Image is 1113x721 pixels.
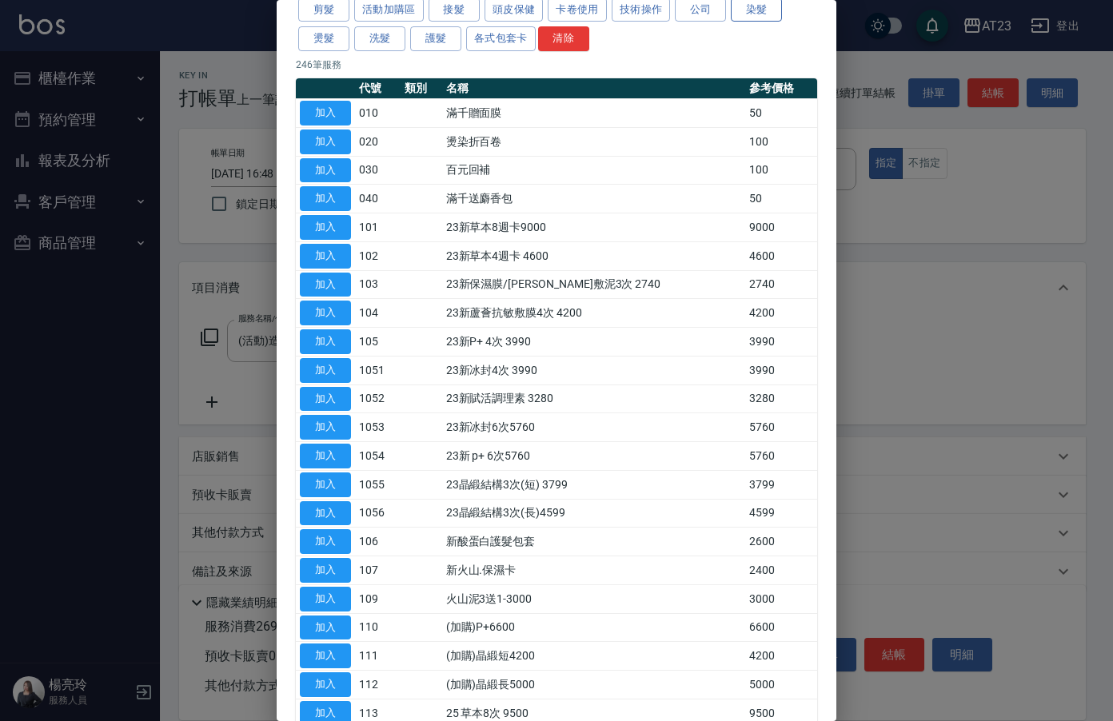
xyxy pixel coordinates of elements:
[442,613,746,642] td: (加購)P+6600
[442,270,746,299] td: 23新保濕膜/[PERSON_NAME]敷泥3次 2740
[300,587,351,611] button: 加入
[300,158,351,183] button: 加入
[300,415,351,440] button: 加入
[410,26,461,51] button: 護髮
[355,384,401,413] td: 1052
[355,185,401,213] td: 040
[745,185,817,213] td: 50
[300,615,351,640] button: 加入
[300,529,351,554] button: 加入
[442,127,746,156] td: 燙染折百卷
[355,470,401,499] td: 1055
[298,26,349,51] button: 燙髮
[745,356,817,384] td: 3990
[355,328,401,357] td: 105
[355,78,401,99] th: 代號
[745,528,817,556] td: 2600
[355,528,401,556] td: 106
[355,356,401,384] td: 1051
[442,213,746,242] td: 23新草本8週卡9000
[745,328,817,357] td: 3990
[442,299,746,328] td: 23新蘆薈抗敏敷膜4次 4200
[300,387,351,412] button: 加入
[300,329,351,354] button: 加入
[745,556,817,585] td: 2400
[745,470,817,499] td: 3799
[442,584,746,613] td: 火山泥3送1-3000
[300,301,351,325] button: 加入
[300,444,351,468] button: 加入
[442,241,746,270] td: 23新草本4週卡 4600
[745,413,817,442] td: 5760
[442,413,746,442] td: 23新冰封6次5760
[442,99,746,128] td: 滿千贈面膜
[442,156,746,185] td: 百元回補
[300,215,351,240] button: 加入
[442,185,746,213] td: 滿千送麝香包
[745,584,817,613] td: 3000
[442,356,746,384] td: 23新冰封4次 3990
[300,129,351,154] button: 加入
[355,499,401,528] td: 1056
[355,156,401,185] td: 030
[355,642,401,671] td: 111
[355,99,401,128] td: 010
[355,442,401,471] td: 1054
[745,299,817,328] td: 4200
[355,127,401,156] td: 020
[745,613,817,642] td: 6600
[300,472,351,497] button: 加入
[300,501,351,526] button: 加入
[466,26,536,51] button: 各式包套卡
[442,442,746,471] td: 23新 p+ 6次5760
[442,499,746,528] td: 23晶緞結構3次(長)4599
[300,358,351,383] button: 加入
[355,241,401,270] td: 102
[300,273,351,297] button: 加入
[745,213,817,242] td: 9000
[745,671,817,699] td: 5000
[296,58,817,72] p: 246 筆服務
[442,556,746,585] td: 新火山.保濕卡
[442,78,746,99] th: 名稱
[442,328,746,357] td: 23新P+ 4次 3990
[745,241,817,270] td: 4600
[300,672,351,697] button: 加入
[745,127,817,156] td: 100
[745,442,817,471] td: 5760
[745,384,817,413] td: 3280
[355,413,401,442] td: 1053
[538,26,589,51] button: 清除
[355,299,401,328] td: 104
[442,671,746,699] td: (加購)晶緞長5000
[300,101,351,125] button: 加入
[745,78,817,99] th: 參考價格
[355,213,401,242] td: 101
[745,270,817,299] td: 2740
[300,558,351,583] button: 加入
[442,642,746,671] td: (加購)晶緞短4200
[401,78,442,99] th: 類別
[354,26,405,51] button: 洗髮
[355,556,401,585] td: 107
[745,499,817,528] td: 4599
[745,642,817,671] td: 4200
[442,384,746,413] td: 23新賦活調理素 3280
[442,470,746,499] td: 23晶緞結構3次(短) 3799
[442,528,746,556] td: 新酸蛋白護髮包套
[300,643,351,668] button: 加入
[355,671,401,699] td: 112
[355,270,401,299] td: 103
[355,613,401,642] td: 110
[745,156,817,185] td: 100
[300,186,351,211] button: 加入
[355,584,401,613] td: 109
[745,99,817,128] td: 50
[300,244,351,269] button: 加入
